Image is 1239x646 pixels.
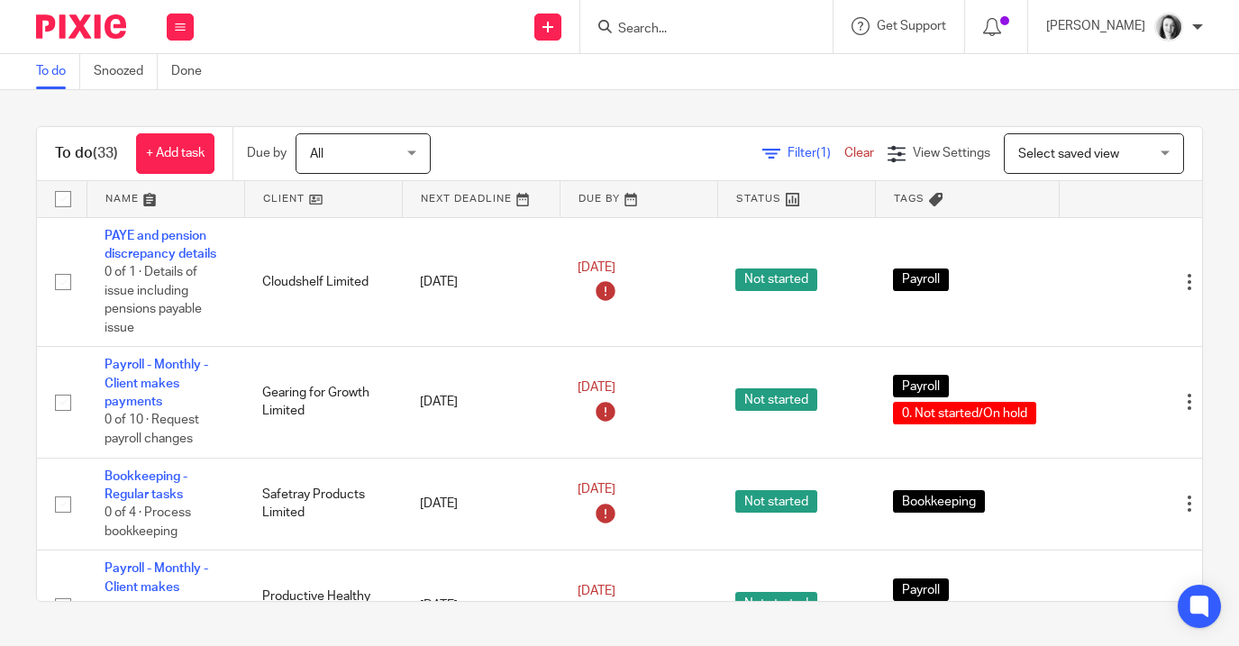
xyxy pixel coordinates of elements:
[735,268,817,291] span: Not started
[816,147,831,159] span: (1)
[94,54,158,89] a: Snoozed
[105,230,216,260] a: PAYE and pension discrepancy details
[894,194,925,204] span: Tags
[310,148,323,160] span: All
[105,562,208,612] a: Payroll - Monthly - Client makes payments
[105,266,202,334] span: 0 of 1 · Details of issue including pensions payable issue
[171,54,215,89] a: Done
[578,483,615,496] span: [DATE]
[93,146,118,160] span: (33)
[105,470,187,501] a: Bookkeeping - Regular tasks
[893,402,1036,424] span: 0. Not started/On hold
[877,20,946,32] span: Get Support
[578,585,615,597] span: [DATE]
[913,147,990,159] span: View Settings
[735,490,817,513] span: Not started
[893,268,949,291] span: Payroll
[55,144,118,163] h1: To do
[244,347,402,458] td: Gearing for Growth Limited
[844,147,874,159] a: Clear
[247,144,287,162] p: Due by
[1046,17,1145,35] p: [PERSON_NAME]
[893,490,985,513] span: Bookkeeping
[244,217,402,347] td: Cloudshelf Limited
[402,458,560,550] td: [DATE]
[105,414,199,446] span: 0 of 10 · Request payroll changes
[578,381,615,394] span: [DATE]
[788,147,844,159] span: Filter
[1018,148,1119,160] span: Select saved view
[1154,13,1183,41] img: T1JH8BBNX-UMG48CW64-d2649b4fbe26-512.png
[105,359,208,408] a: Payroll - Monthly - Client makes payments
[402,347,560,458] td: [DATE]
[893,375,949,397] span: Payroll
[578,261,615,274] span: [DATE]
[616,22,779,38] input: Search
[735,592,817,614] span: Not started
[244,458,402,550] td: Safetray Products Limited
[105,506,191,538] span: 0 of 4 · Process bookkeeping
[893,578,949,601] span: Payroll
[735,388,817,411] span: Not started
[36,14,126,39] img: Pixie
[136,133,214,174] a: + Add task
[402,217,560,347] td: [DATE]
[36,54,80,89] a: To do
